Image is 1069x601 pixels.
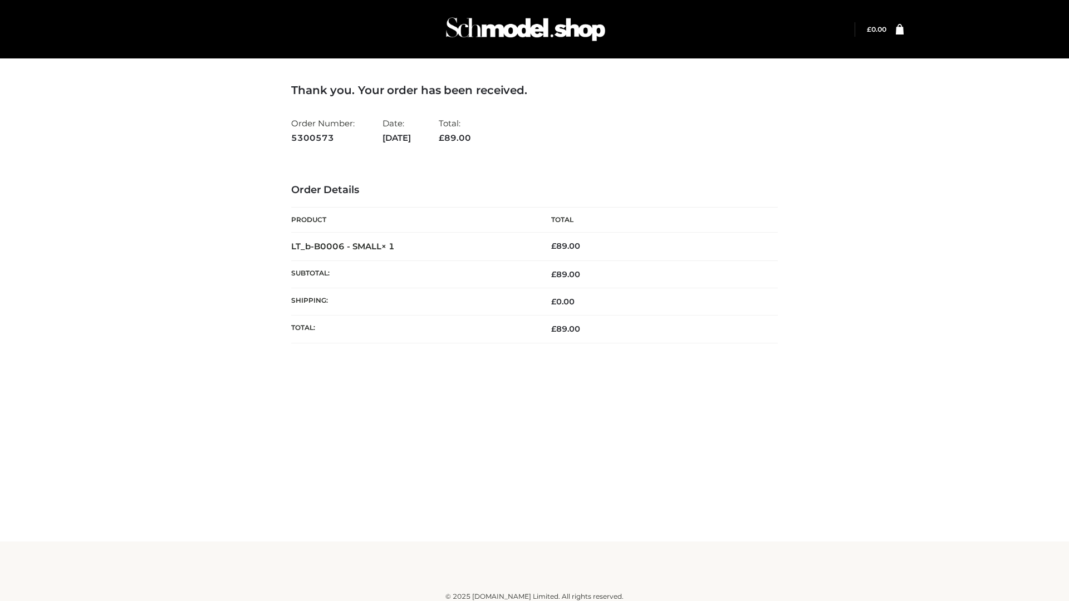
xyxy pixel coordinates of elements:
img: Schmodel Admin 964 [442,7,609,51]
bdi: 89.00 [551,241,580,251]
strong: 5300573 [291,131,355,145]
span: £ [551,297,556,307]
bdi: 0.00 [867,25,886,33]
span: £ [867,25,871,33]
a: £0.00 [867,25,886,33]
strong: LT_b-B0006 - SMALL [291,241,395,252]
th: Product [291,208,534,233]
span: £ [551,241,556,251]
span: £ [551,324,556,334]
span: 89.00 [551,324,580,334]
th: Total: [291,316,534,343]
strong: [DATE] [383,131,411,145]
h3: Order Details [291,184,778,196]
h3: Thank you. Your order has been received. [291,83,778,97]
th: Shipping: [291,288,534,316]
span: £ [439,132,444,143]
th: Total [534,208,778,233]
li: Total: [439,114,471,147]
span: 89.00 [439,132,471,143]
span: £ [551,269,556,279]
strong: × 1 [381,241,395,252]
li: Order Number: [291,114,355,147]
li: Date: [383,114,411,147]
bdi: 0.00 [551,297,575,307]
span: 89.00 [551,269,580,279]
th: Subtotal: [291,260,534,288]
